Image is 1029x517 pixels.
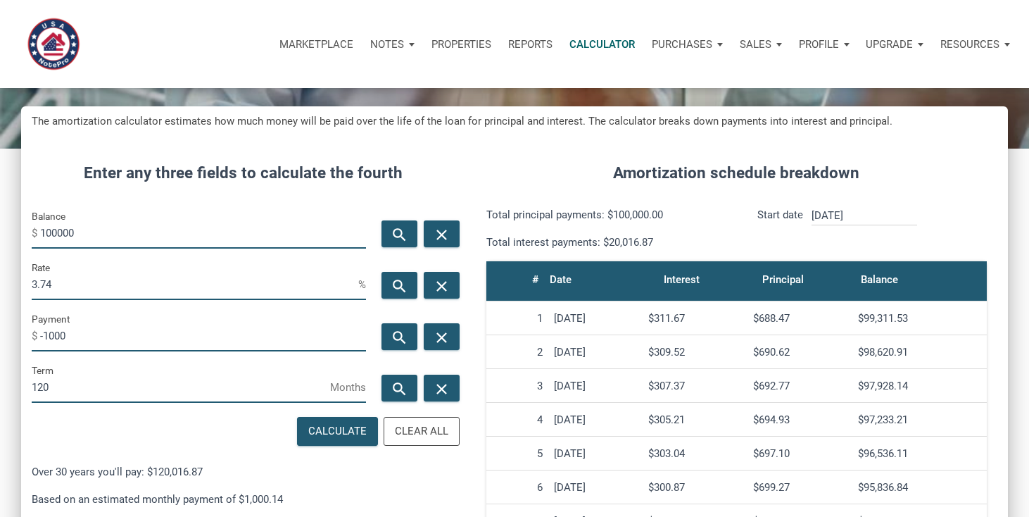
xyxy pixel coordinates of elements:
p: Over 30 years you'll pay: $120,016.87 [32,463,455,480]
div: 2 [492,346,543,359]
button: Calculate [297,417,378,446]
div: # [532,270,538,289]
p: Notes [370,38,404,51]
label: Balance [32,208,65,225]
div: $98,620.91 [858,346,981,359]
div: [DATE] [554,481,637,494]
div: Principal [762,270,804,289]
button: Sales [731,23,790,66]
input: Balance [40,217,366,249]
button: Purchases [643,23,731,66]
div: [DATE] [554,346,637,359]
p: Reports [508,38,553,51]
div: $311.67 [648,312,742,325]
p: Marketplace [279,38,353,51]
div: 4 [492,413,543,426]
span: % [358,273,366,296]
div: $305.21 [648,413,742,426]
div: Balance [861,270,898,289]
label: Term [32,362,53,379]
p: Purchases [652,38,712,51]
input: Term [32,371,330,403]
div: [DATE] [554,413,637,426]
button: close [424,375,460,401]
button: Resources [932,23,1018,66]
i: search [391,225,408,243]
div: $692.77 [753,380,847,392]
div: 6 [492,481,543,494]
div: [DATE] [554,447,637,460]
div: $97,233.21 [858,413,981,426]
div: $95,836.84 [858,481,981,494]
div: Calculate [308,423,367,440]
p: Properties [431,38,491,51]
div: [DATE] [554,380,637,392]
i: close [433,328,450,346]
a: Properties [423,23,500,66]
h5: The amortization calculator estimates how much money will be paid over the life of the loan for p... [32,113,997,130]
label: Payment [32,311,70,328]
div: $300.87 [648,481,742,494]
div: $99,311.53 [858,312,981,325]
button: search [381,323,417,350]
button: Notes [362,23,423,66]
div: Interest [664,270,700,289]
h4: Amortization schedule breakdown [476,161,997,185]
button: Clear All [384,417,460,446]
button: close [424,272,460,299]
span: Months [330,376,366,399]
p: Resources [940,38,999,51]
div: $307.37 [648,380,742,392]
button: search [381,220,417,247]
div: $96,536.11 [858,447,981,460]
div: $309.52 [648,346,742,359]
button: search [381,272,417,299]
div: $697.10 [753,447,847,460]
p: Total principal payments: $100,000.00 [486,206,726,223]
div: $699.27 [753,481,847,494]
i: close [433,277,450,294]
div: $690.62 [753,346,847,359]
div: 3 [492,380,543,392]
i: close [433,225,450,243]
i: search [391,277,408,294]
img: NoteUnlimited [21,12,85,76]
p: Based on an estimated monthly payment of $1,000.14 [32,491,455,508]
span: $ [32,325,40,347]
div: [DATE] [554,312,637,325]
div: $694.93 [753,413,847,426]
div: $97,928.14 [858,380,981,392]
p: Start date [757,206,803,251]
div: Date [550,270,572,289]
div: 1 [492,312,543,325]
i: close [433,380,450,397]
h4: Enter any three fields to calculate the fourth [32,161,455,185]
button: close [424,323,460,350]
span: $ [32,222,40,244]
p: Sales [740,38,771,51]
div: 5 [492,447,543,460]
p: Total interest payments: $20,016.87 [486,234,726,251]
p: Profile [799,38,839,51]
i: search [391,380,408,397]
button: Profile [790,23,858,66]
div: $688.47 [753,312,847,325]
p: Calculator [569,38,635,51]
p: Upgrade [866,38,913,51]
button: close [424,220,460,247]
label: Rate [32,259,50,276]
button: Upgrade [857,23,932,66]
button: Marketplace [271,23,362,66]
a: Calculator [561,23,643,66]
button: Reports [500,23,561,66]
i: search [391,328,408,346]
input: Rate [32,268,358,300]
button: search [381,375,417,401]
div: Clear All [395,423,448,440]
